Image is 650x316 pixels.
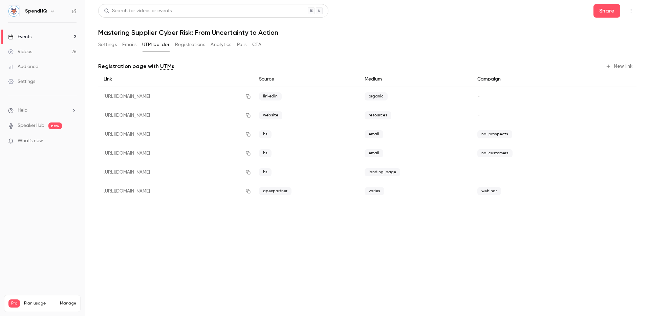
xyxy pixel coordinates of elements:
div: Events [8,33,31,40]
span: website [259,111,282,119]
li: help-dropdown-opener [8,107,77,114]
a: Manage [60,301,76,306]
div: Audience [8,63,38,70]
button: Analytics [211,39,232,50]
div: Videos [8,48,32,55]
div: Medium [359,72,472,87]
span: linkedin [259,92,282,100]
button: Emails [122,39,136,50]
span: Plan usage [24,301,56,306]
iframe: Noticeable Trigger [68,138,77,144]
h6: SpendHQ [25,8,47,15]
div: Search for videos or events [104,7,172,15]
span: varies [365,187,384,195]
span: - [477,170,480,175]
span: hs [259,168,272,176]
img: SpendHQ [8,6,19,17]
button: Settings [98,39,117,50]
span: hs [259,130,272,138]
span: organic [365,92,388,100]
h1: Mastering Supplier Cyber Risk: From Uncertainty to Action [98,28,636,37]
span: new [48,122,62,129]
div: Source [254,72,359,87]
button: Registrations [175,39,205,50]
a: UTMs [160,62,174,70]
span: email [365,149,383,157]
span: landing-page [365,168,400,176]
p: Registration page with [98,62,174,70]
span: hs [259,149,272,157]
a: SpeakerHub [18,122,44,129]
span: webinar [477,187,501,195]
button: UTM builder [142,39,170,50]
div: [URL][DOMAIN_NAME] [98,163,254,182]
span: - [477,94,480,99]
span: Help [18,107,27,114]
span: Pro [8,299,20,308]
span: resources [365,111,391,119]
button: New link [603,61,636,72]
span: What's new [18,137,43,144]
button: CTA [252,39,261,50]
span: na-prospects [477,130,512,138]
div: Campaign [472,72,584,87]
button: Polls [237,39,247,50]
button: Share [593,4,620,18]
div: [URL][DOMAIN_NAME] [98,125,254,144]
div: [URL][DOMAIN_NAME] [98,182,254,201]
div: [URL][DOMAIN_NAME] [98,106,254,125]
div: [URL][DOMAIN_NAME] [98,87,254,106]
span: na-customers [477,149,513,157]
span: - [477,113,480,118]
div: [URL][DOMAIN_NAME] [98,144,254,163]
span: email [365,130,383,138]
span: apexpartner [259,187,291,195]
div: Settings [8,78,35,85]
div: Link [98,72,254,87]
